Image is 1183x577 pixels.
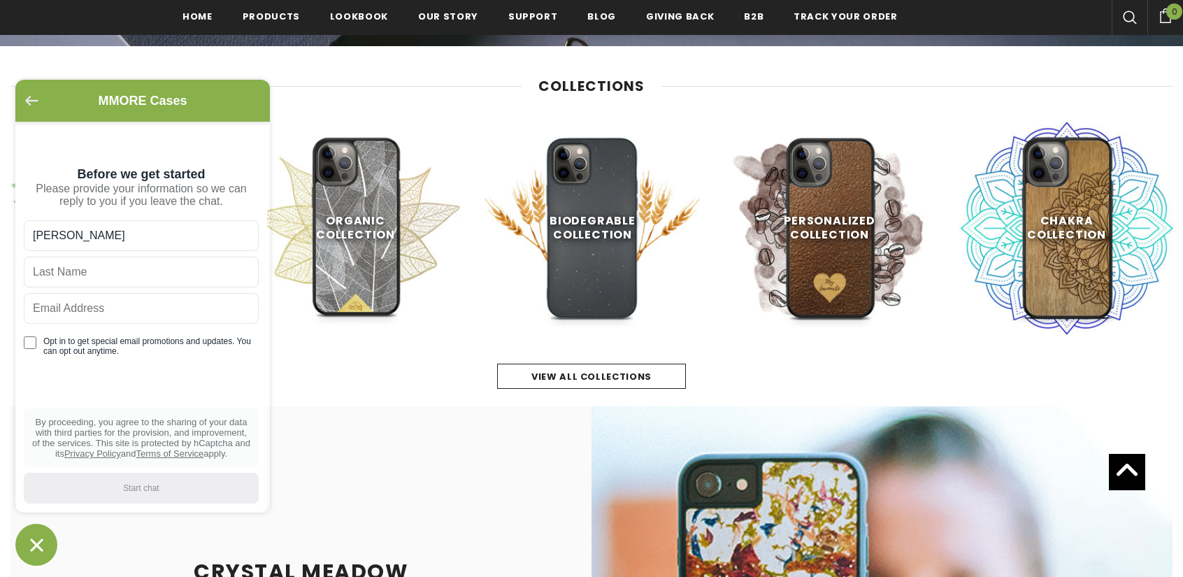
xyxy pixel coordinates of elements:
[744,10,763,23] span: B2B
[330,10,388,23] span: Lookbook
[531,370,652,383] span: view all collections
[587,10,616,23] span: Blog
[646,10,714,23] span: Giving back
[508,10,558,23] span: support
[182,10,213,23] span: Home
[418,10,478,23] span: Our Story
[11,80,274,566] inbox-online-store-chat: Shopify online store chat
[1147,6,1183,23] a: 0
[794,10,897,23] span: Track your order
[243,10,300,23] span: Products
[1166,3,1182,20] span: 0
[497,364,686,389] a: view all collections
[538,76,645,96] span: Collections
